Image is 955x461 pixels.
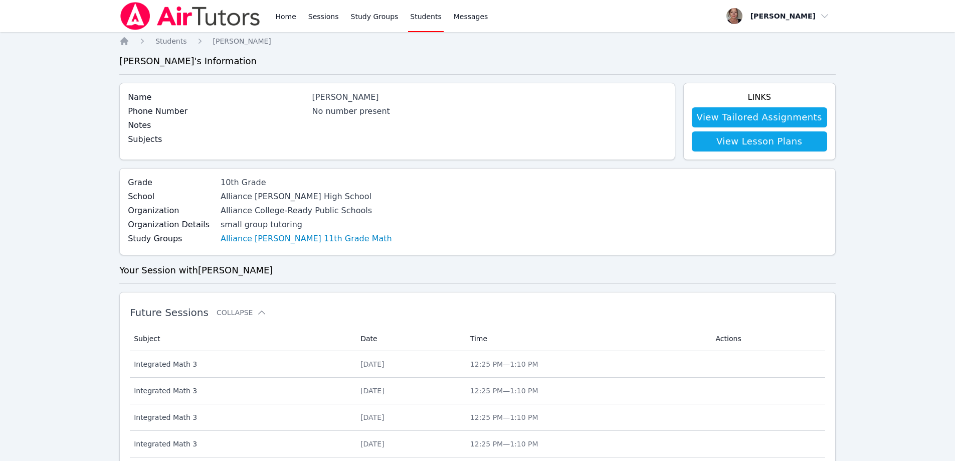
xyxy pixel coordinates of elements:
[360,359,458,369] div: [DATE]
[134,412,348,422] span: Integrated Math 3
[128,233,215,245] label: Study Groups
[692,131,827,151] a: View Lesson Plans
[470,413,538,421] span: 12:25 PM — 1:10 PM
[312,105,667,117] div: No number present
[360,412,458,422] div: [DATE]
[221,219,392,231] div: small group tutoring
[213,36,271,46] a: [PERSON_NAME]
[354,327,464,351] th: Date
[464,327,710,351] th: Time
[134,359,348,369] span: Integrated Math 3
[128,105,306,117] label: Phone Number
[119,2,261,30] img: Air Tutors
[155,37,186,45] span: Students
[221,177,392,189] div: 10th Grade
[134,439,348,449] span: Integrated Math 3
[128,191,215,203] label: School
[221,233,392,245] a: Alliance [PERSON_NAME] 11th Grade Math
[119,36,836,46] nav: Breadcrumb
[128,91,306,103] label: Name
[128,219,215,231] label: Organization Details
[130,327,354,351] th: Subject
[213,37,271,45] span: [PERSON_NAME]
[130,378,825,404] tr: Integrated Math 3[DATE]12:25 PM—1:10 PM
[454,12,488,22] span: Messages
[221,205,392,217] div: Alliance College-Ready Public Schools
[128,205,215,217] label: Organization
[221,191,392,203] div: Alliance [PERSON_NAME] High School
[119,54,836,68] h3: [PERSON_NAME] 's Information
[470,360,538,368] span: 12:25 PM — 1:10 PM
[360,386,458,396] div: [DATE]
[312,91,667,103] div: [PERSON_NAME]
[119,263,836,277] h3: Your Session with [PERSON_NAME]
[128,119,306,131] label: Notes
[155,36,186,46] a: Students
[217,308,267,318] button: Collapse
[710,327,825,351] th: Actions
[470,387,538,395] span: 12:25 PM — 1:10 PM
[130,431,825,457] tr: Integrated Math 3[DATE]12:25 PM—1:10 PM
[360,439,458,449] div: [DATE]
[692,107,827,127] a: View Tailored Assignments
[134,386,348,396] span: Integrated Math 3
[692,91,827,103] h4: Links
[130,404,825,431] tr: Integrated Math 3[DATE]12:25 PM—1:10 PM
[130,306,209,319] span: Future Sessions
[470,440,538,448] span: 12:25 PM — 1:10 PM
[128,133,306,145] label: Subjects
[128,177,215,189] label: Grade
[130,351,825,378] tr: Integrated Math 3[DATE]12:25 PM—1:10 PM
